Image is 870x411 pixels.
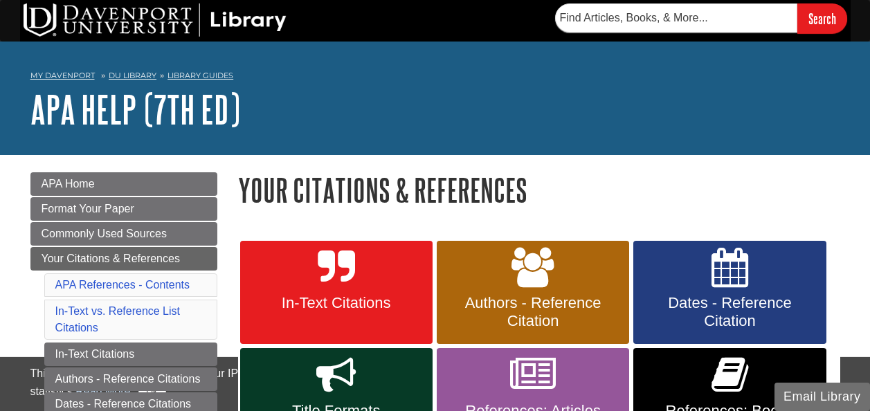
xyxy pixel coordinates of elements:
a: Your Citations & References [30,247,217,271]
nav: breadcrumb [30,66,840,89]
a: In-Text Citations [240,241,433,345]
a: In-Text vs. Reference List Citations [55,305,181,334]
a: DU Library [109,71,156,80]
a: Authors - Reference Citation [437,241,629,345]
input: Find Articles, Books, & More... [555,3,797,33]
input: Search [797,3,847,33]
span: Format Your Paper [42,203,134,214]
span: Authors - Reference Citation [447,294,619,330]
button: Email Library [774,383,870,411]
a: Commonly Used Sources [30,222,217,246]
span: Dates - Reference Citation [644,294,815,330]
a: Authors - Reference Citations [44,367,217,391]
span: APA Home [42,178,95,190]
a: Format Your Paper [30,197,217,221]
a: My Davenport [30,70,95,82]
h1: Your Citations & References [238,172,840,208]
a: APA Help (7th Ed) [30,88,240,131]
a: Library Guides [167,71,233,80]
span: Your Citations & References [42,253,180,264]
a: APA References - Contents [55,279,190,291]
span: Commonly Used Sources [42,228,167,239]
a: In-Text Citations [44,342,217,366]
a: APA Home [30,172,217,196]
span: In-Text Citations [251,294,422,312]
a: Dates - Reference Citation [633,241,826,345]
img: DU Library [24,3,287,37]
form: Searches DU Library's articles, books, and more [555,3,847,33]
